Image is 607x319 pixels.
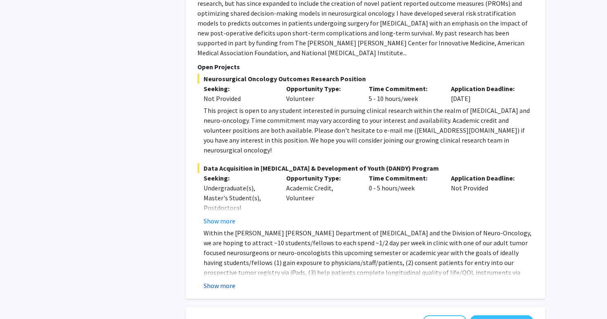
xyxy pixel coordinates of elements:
[451,173,521,183] p: Application Deadline:
[363,84,445,103] div: 5 - 10 hours/week
[280,84,363,103] div: Volunteer
[204,84,274,94] p: Seeking:
[369,84,439,94] p: Time Commitment:
[204,281,235,291] button: Show more
[204,183,274,252] div: Undergraduate(s), Master's Student(s), Postdoctoral Researcher(s) / Research Staff, Medical Resid...
[197,74,533,84] span: Neurosurgical Oncology Outcomes Research Position
[286,84,356,94] p: Opportunity Type:
[363,173,445,226] div: 0 - 5 hours/week
[6,282,35,313] iframe: Chat
[451,84,521,94] p: Application Deadline:
[280,173,363,226] div: Academic Credit, Volunteer
[204,106,533,155] div: This project is open to any student interested in pursuing clinical research within the realm of ...
[286,173,356,183] p: Opportunity Type:
[204,216,235,226] button: Show more
[197,163,533,173] span: Data Acquisition in [MEDICAL_DATA] & Development of Youth (DANDY) Program
[204,228,533,297] p: Within the [PERSON_NAME] [PERSON_NAME] Department of [MEDICAL_DATA] and the Division of Neuro-Onc...
[369,173,439,183] p: Time Commitment:
[204,173,274,183] p: Seeking:
[445,84,527,103] div: [DATE]
[445,173,527,226] div: Not Provided
[197,62,533,72] p: Open Projects
[204,94,274,103] div: Not Provided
